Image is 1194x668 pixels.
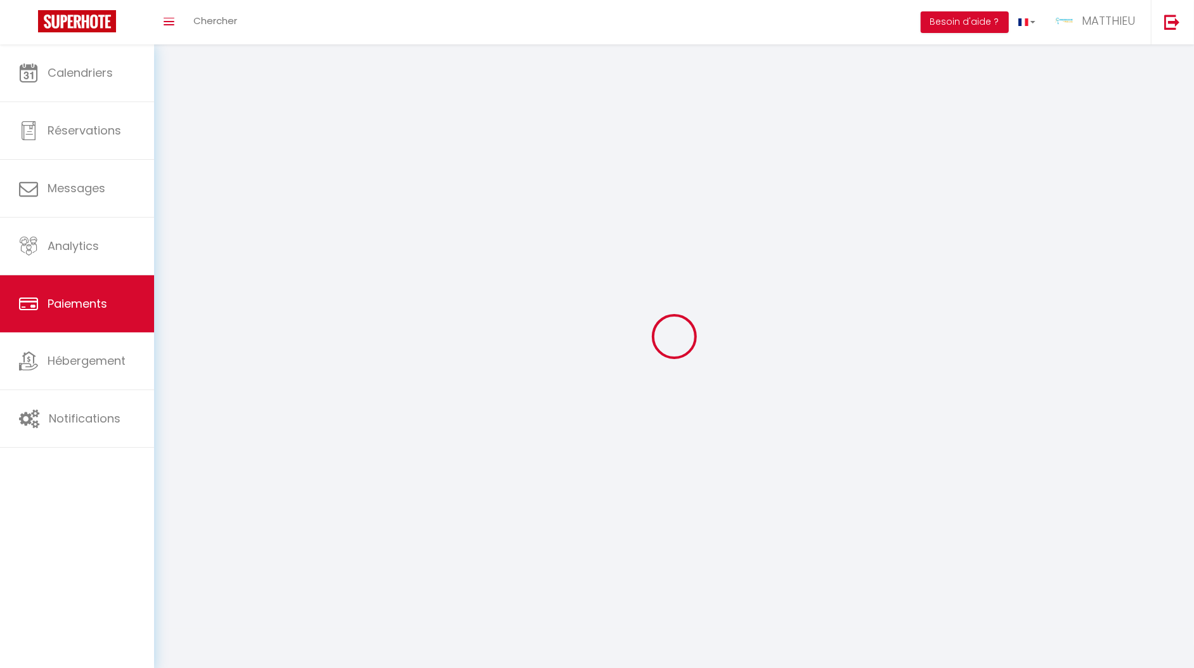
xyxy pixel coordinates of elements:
span: Analytics [48,238,99,254]
span: MATTHIEU [1082,13,1135,29]
img: Super Booking [38,10,116,32]
img: ... [1054,11,1074,30]
span: Réservations [48,122,121,138]
button: Besoin d'aide ? [921,11,1009,33]
span: Notifications [49,410,120,426]
span: Calendriers [48,65,113,81]
span: Hébergement [48,353,126,369]
span: Messages [48,180,105,196]
span: Paiements [48,296,107,311]
span: Chercher [193,14,237,27]
img: logout [1164,14,1180,30]
button: Ouvrir le widget de chat LiveChat [10,5,48,43]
